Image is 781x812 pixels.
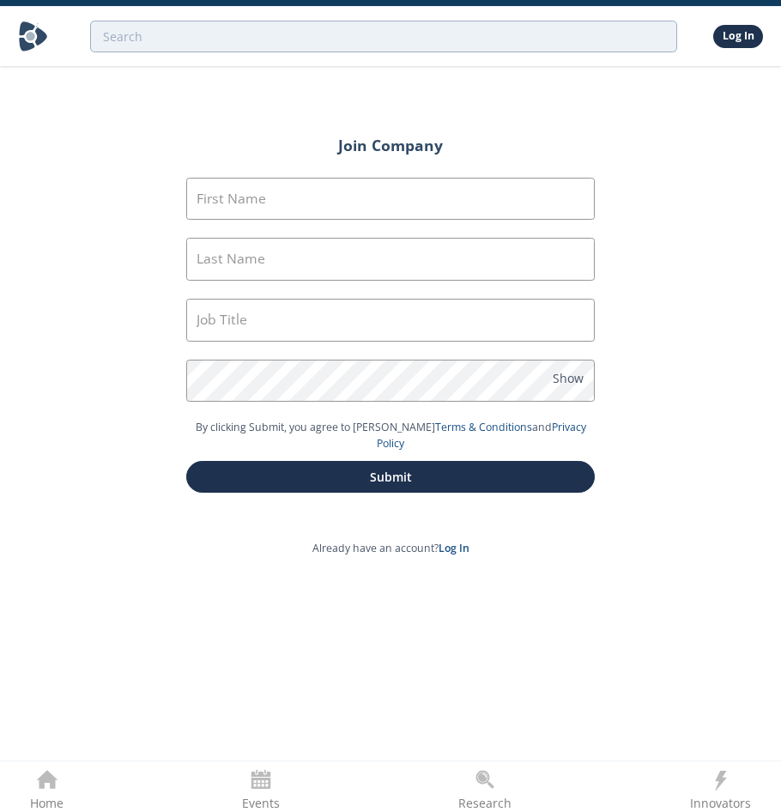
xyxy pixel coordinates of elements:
[435,420,532,434] a: Terms & Conditions
[18,21,48,52] img: Home
[186,178,595,221] input: First Name
[186,238,595,281] input: Last Name
[162,138,619,154] h2: Join Company
[186,420,595,451] p: By clicking Submit, you agree to [PERSON_NAME] and
[186,299,595,342] input: Job Title
[138,541,643,556] p: Already have an account?
[377,420,586,450] a: Privacy Policy
[439,541,469,555] a: Log In
[713,25,763,47] a: Log In
[553,368,584,386] span: Show
[186,461,595,493] button: Submit
[90,21,677,52] input: Advanced Search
